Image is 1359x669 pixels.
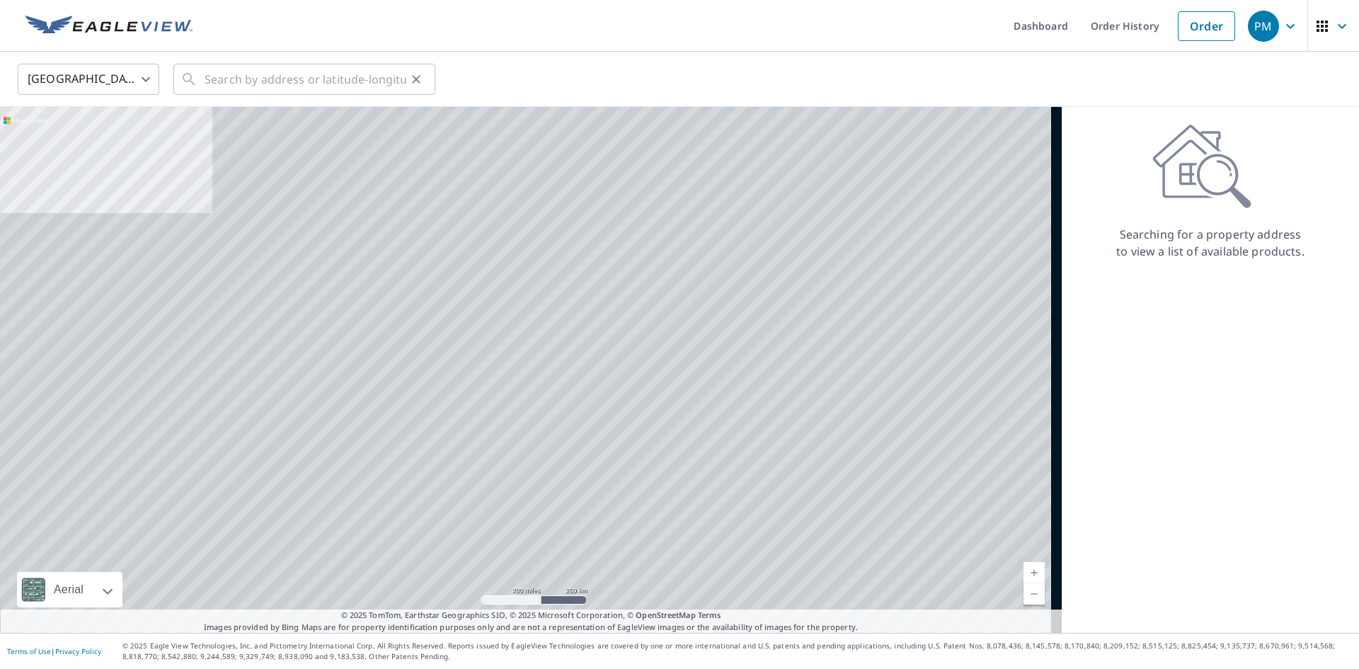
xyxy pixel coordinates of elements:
div: Aerial [17,572,122,607]
a: Current Level 5, Zoom Out [1023,583,1045,605]
a: Privacy Policy [55,646,101,656]
div: Aerial [50,572,88,607]
a: Current Level 5, Zoom In [1023,562,1045,583]
span: © 2025 TomTom, Earthstar Geographics SIO, © 2025 Microsoft Corporation, © [341,610,721,622]
p: Searching for a property address to view a list of available products. [1116,226,1305,260]
a: Terms of Use [7,646,51,656]
a: Order [1178,11,1235,41]
button: Clear [406,69,426,89]
a: Terms [698,610,721,620]
div: [GEOGRAPHIC_DATA] [18,59,159,99]
a: OpenStreetMap [636,610,695,620]
input: Search by address or latitude-longitude [205,59,406,99]
p: | [7,647,101,656]
img: EV Logo [25,16,193,37]
p: © 2025 Eagle View Technologies, Inc. and Pictometry International Corp. All Rights Reserved. Repo... [122,641,1352,662]
div: PM [1248,11,1279,42]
